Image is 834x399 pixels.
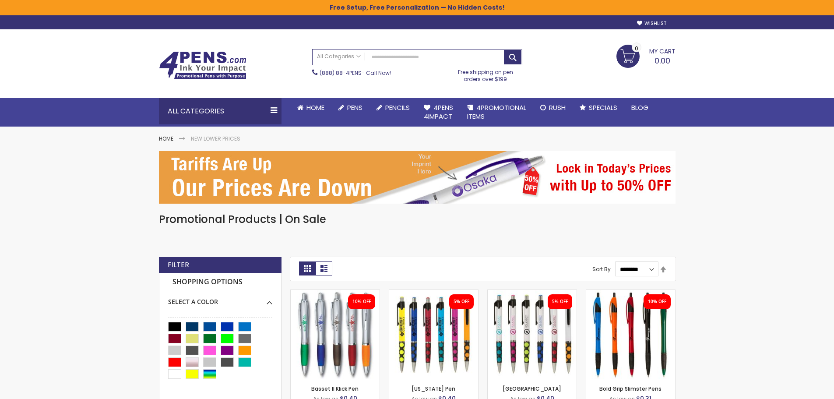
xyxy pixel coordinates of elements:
img: New Orleans Pen [488,290,577,379]
a: Home [290,98,331,117]
a: [GEOGRAPHIC_DATA] [503,385,561,392]
strong: Filter [168,260,189,270]
div: All Categories [159,98,282,124]
span: 4PROMOTIONAL ITEMS [467,103,526,121]
span: Home [306,103,324,112]
span: 0 [635,44,638,53]
a: (888) 88-4PENS [320,69,362,77]
a: Home [159,135,173,142]
span: Specials [589,103,617,112]
h1: Promotional Products | On Sale [159,212,676,226]
a: 0.00 0 [616,45,676,67]
strong: Grid [299,261,316,275]
div: 5% OFF [454,299,469,305]
img: Louisiana Pen [389,290,478,379]
a: Basset II Klick Pen [291,290,380,297]
a: Specials [573,98,624,117]
span: - Call Now! [320,69,391,77]
a: Rush [533,98,573,117]
img: New Lower Prices [159,151,676,204]
span: 0.00 [655,55,670,66]
a: Blog [624,98,655,117]
div: Free shipping on pen orders over $199 [449,65,522,83]
a: Basset II Klick Pen [311,385,359,392]
strong: New Lower Prices [191,135,240,142]
a: Pencils [369,98,417,117]
a: New Orleans Pen [488,290,577,297]
div: 10% OFF [352,299,371,305]
a: 4Pens4impact [417,98,460,127]
img: 4Pens Custom Pens and Promotional Products [159,51,246,79]
span: Pens [347,103,362,112]
a: Louisiana Pen [389,290,478,297]
div: Select A Color [168,291,272,306]
a: Bold Grip Slimster Pens [599,385,662,392]
a: All Categories [313,49,365,64]
span: All Categories [317,53,361,60]
label: Sort By [592,265,611,273]
strong: Shopping Options [168,273,272,292]
div: 10% OFF [648,299,666,305]
img: Bold Grip Slimster Promotional Pens [586,290,675,379]
a: Bold Grip Slimster Promotional Pens [586,290,675,297]
a: Pens [331,98,369,117]
a: 4PROMOTIONALITEMS [460,98,533,127]
span: 4Pens 4impact [424,103,453,121]
a: Wishlist [637,20,666,27]
a: [US_STATE] Pen [412,385,455,392]
span: Rush [549,103,566,112]
div: 5% OFF [552,299,568,305]
span: Blog [631,103,648,112]
img: Basset II Klick Pen [291,290,380,379]
span: Pencils [385,103,410,112]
